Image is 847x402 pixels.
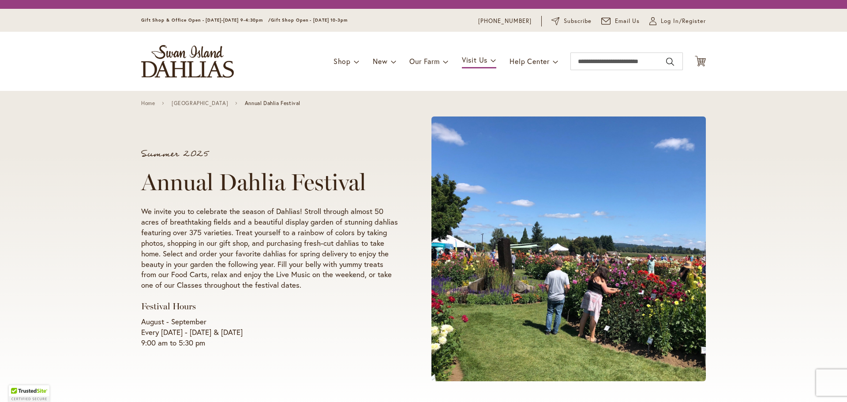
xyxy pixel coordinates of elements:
[271,17,348,23] span: Gift Shop Open - [DATE] 10-3pm
[661,17,706,26] span: Log In/Register
[9,385,49,402] div: TrustedSite Certified
[141,17,271,23] span: Gift Shop & Office Open - [DATE]-[DATE] 9-4:30pm /
[601,17,640,26] a: Email Us
[615,17,640,26] span: Email Us
[141,301,398,312] h3: Festival Hours
[409,56,439,66] span: Our Farm
[172,100,228,106] a: [GEOGRAPHIC_DATA]
[141,100,155,106] a: Home
[141,150,398,158] p: Summer 2025
[141,45,234,78] a: store logo
[510,56,550,66] span: Help Center
[564,17,592,26] span: Subscribe
[141,206,398,291] p: We invite you to celebrate the season of Dahlias! Stroll through almost 50 acres of breathtaking ...
[141,316,398,348] p: August - September Every [DATE] - [DATE] & [DATE] 9:00 am to 5:30 pm
[551,17,592,26] a: Subscribe
[245,100,300,106] span: Annual Dahlia Festival
[649,17,706,26] a: Log In/Register
[373,56,387,66] span: New
[334,56,351,66] span: Shop
[666,55,674,69] button: Search
[478,17,532,26] a: [PHONE_NUMBER]
[141,169,398,195] h1: Annual Dahlia Festival
[462,55,487,64] span: Visit Us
